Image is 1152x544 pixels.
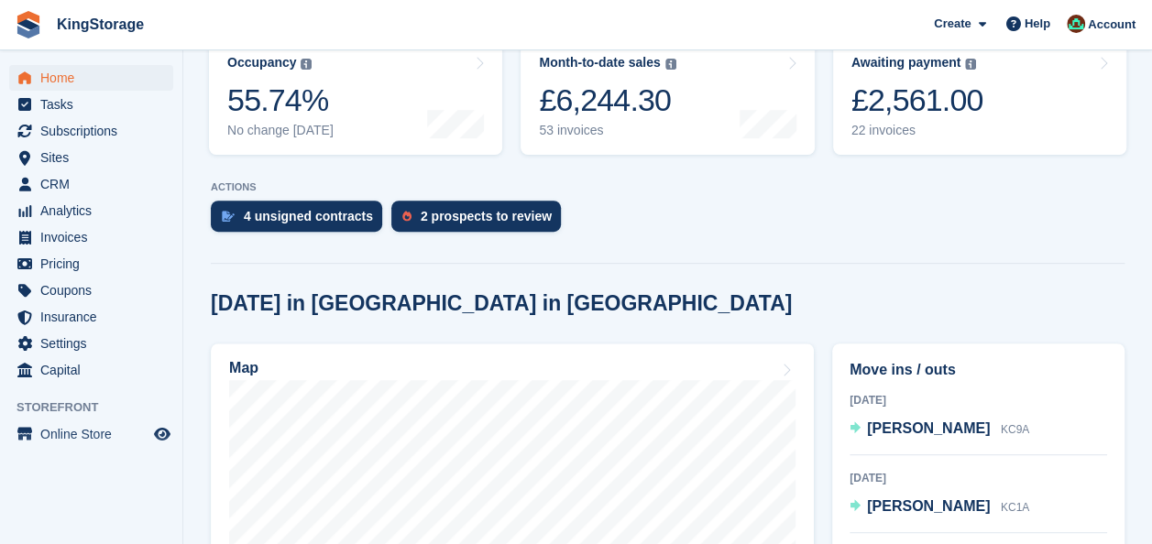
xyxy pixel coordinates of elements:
[402,211,411,222] img: prospect-51fa495bee0391a8d652442698ab0144808aea92771e9ea1ae160a38d050c398.svg
[1088,16,1136,34] span: Account
[40,277,150,303] span: Coupons
[9,277,173,303] a: menu
[40,171,150,197] span: CRM
[151,423,173,445] a: Preview store
[934,15,971,33] span: Create
[833,38,1126,155] a: Awaiting payment £2,561.00 22 invoices
[965,59,976,70] img: icon-info-grey-7440780725fd019a000dd9b08b2336e03edf1995a4989e88bcd33f0948082b44.svg
[244,209,373,223] div: 4 unsigned contracts
[40,331,150,356] span: Settings
[227,123,334,138] div: No change [DATE]
[1025,15,1050,33] span: Help
[211,181,1125,193] p: ACTIONS
[9,357,173,383] a: menu
[851,55,961,71] div: Awaiting payment
[867,420,990,436] span: [PERSON_NAME]
[9,331,173,356] a: menu
[850,495,1029,519] a: [PERSON_NAME] KC1A
[40,357,150,383] span: Capital
[15,11,42,38] img: stora-icon-8386f47178a22dfd0bd8f6a31ec36ba5ce8667c1dd55bd0f319d3a0aa187defe.svg
[16,398,182,417] span: Storefront
[40,65,150,91] span: Home
[40,145,150,170] span: Sites
[1001,423,1029,436] span: KC9A
[521,38,814,155] a: Month-to-date sales £6,244.30 53 invoices
[40,198,150,223] span: Analytics
[40,421,150,447] span: Online Store
[539,55,660,71] div: Month-to-date sales
[1067,15,1085,33] img: John King
[9,118,173,144] a: menu
[851,82,983,119] div: £2,561.00
[850,418,1029,441] a: [PERSON_NAME] KC9A
[9,65,173,91] a: menu
[211,201,391,241] a: 4 unsigned contracts
[301,59,312,70] img: icon-info-grey-7440780725fd019a000dd9b08b2336e03edf1995a4989e88bcd33f0948082b44.svg
[1001,501,1029,514] span: KC1A
[391,201,570,241] a: 2 prospects to review
[40,224,150,250] span: Invoices
[9,421,173,447] a: menu
[211,291,792,316] h2: [DATE] in [GEOGRAPHIC_DATA] in [GEOGRAPHIC_DATA]
[227,55,296,71] div: Occupancy
[222,211,235,222] img: contract_signature_icon-13c848040528278c33f63329250d36e43548de30e8caae1d1a13099fd9432cc5.svg
[9,171,173,197] a: menu
[229,360,258,376] h2: Map
[209,38,502,155] a: Occupancy 55.74% No change [DATE]
[850,359,1107,381] h2: Move ins / outs
[40,92,150,117] span: Tasks
[49,9,151,39] a: KingStorage
[9,145,173,170] a: menu
[9,198,173,223] a: menu
[40,304,150,330] span: Insurance
[539,82,675,119] div: £6,244.30
[539,123,675,138] div: 53 invoices
[40,251,150,277] span: Pricing
[9,92,173,117] a: menu
[9,251,173,277] a: menu
[227,82,334,119] div: 55.74%
[851,123,983,138] div: 22 invoices
[850,392,1107,408] div: [DATE]
[665,59,676,70] img: icon-info-grey-7440780725fd019a000dd9b08b2336e03edf1995a4989e88bcd33f0948082b44.svg
[867,498,990,514] span: [PERSON_NAME]
[421,209,552,223] div: 2 prospects to review
[850,470,1107,486] div: [DATE]
[9,224,173,250] a: menu
[40,118,150,144] span: Subscriptions
[9,304,173,330] a: menu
